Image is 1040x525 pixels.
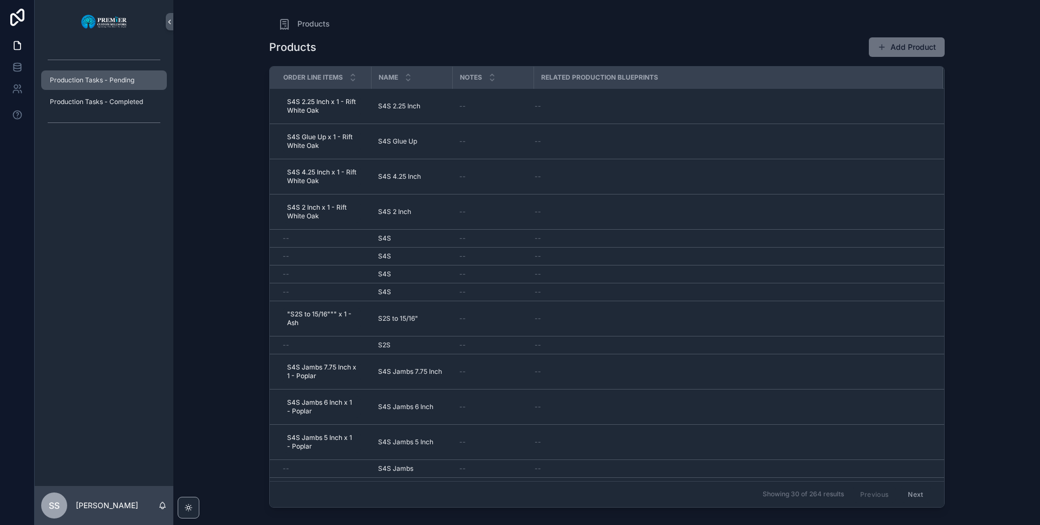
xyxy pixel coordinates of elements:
a: Production Tasks - Completed [41,92,167,112]
a: Products [278,17,330,30]
span: Related Production Blueprints [541,73,658,82]
a: S4S 2 Inch [378,208,446,216]
span: -- [459,137,466,146]
span: Production Tasks - Pending [50,76,134,85]
a: -- [459,234,528,243]
a: -- [535,137,930,146]
a: -- [459,137,528,146]
span: S4S Jambs 7.75 Inch [378,367,442,376]
a: -- [283,288,365,296]
a: S4S Jambs [378,464,446,473]
a: S4S Jambs 7.75 Inch [378,367,446,376]
a: -- [283,234,365,243]
a: S4S Jambs 6 Inch [378,403,446,411]
span: S4S [378,270,391,278]
span: -- [535,137,541,146]
a: -- [283,341,365,349]
a: -- [535,172,930,181]
span: S4S 2 Inch x 1 - Rift White Oak [287,203,356,221]
span: S4S 2 Inch [378,208,411,216]
a: -- [459,252,528,261]
a: S4S Glue Up x 1 - Rift White Oak [283,128,365,154]
span: -- [283,341,289,349]
a: S4S 4.25 Inch x 1 - Rift White Oak [283,166,361,187]
span: -- [459,172,466,181]
span: -- [535,270,541,278]
span: Showing 30 of 264 results [763,490,844,499]
span: -- [459,403,466,411]
span: -- [535,464,541,473]
a: -- [283,252,365,261]
a: -- [459,270,528,278]
div: scrollable content [35,43,173,145]
span: S4S 4.25 Inch [378,172,421,181]
span: S4S [378,288,391,296]
span: -- [535,234,541,243]
a: -- [535,102,930,111]
a: -- [459,438,528,446]
a: "S2S to 15/16""" x 1 - Ash [283,306,365,332]
a: -- [535,403,930,411]
span: -- [535,252,541,261]
span: -- [535,288,541,296]
a: -- [459,172,528,181]
span: -- [459,234,466,243]
button: Next [900,486,931,503]
p: [PERSON_NAME] [76,500,138,511]
span: S4S Jambs 5 Inch [378,438,433,446]
a: S4S 4.25 Inch [378,172,446,181]
span: -- [283,464,289,473]
a: S4S 2 Inch x 1 - Rift White Oak [283,199,365,225]
span: -- [535,208,541,216]
a: S4S Jambs 6 Inch x 1 - Poplar [283,394,365,420]
a: S2S to 15/16" [378,314,446,323]
button: Add Product [869,37,945,57]
span: S2S to 15/16" [378,314,418,323]
span: -- [535,403,541,411]
span: Name [379,73,398,82]
a: S4S Glue Up [378,137,446,146]
a: "S2S to 15/16""" x 1 - Ash [283,308,361,329]
span: -- [459,270,466,278]
span: S4S Jambs 7.75 Inch x 1 - Poplar [287,363,356,380]
a: -- [535,341,930,349]
a: -- [535,288,930,296]
span: -- [459,208,466,216]
a: -- [459,464,528,473]
a: -- [459,288,528,296]
span: S4S Jambs 5 Inch x 1 - Poplar [287,433,356,451]
span: S4S [378,234,391,243]
a: S4S 4.25 Inch x 1 - Rift White Oak [283,164,365,190]
a: S4S Jambs 7.75 Inch x 1 - Poplar [283,359,365,385]
span: -- [459,252,466,261]
span: -- [535,341,541,349]
span: -- [459,438,466,446]
span: -- [283,288,289,296]
span: Notes [460,73,482,82]
a: S4S [378,288,446,296]
a: S4S 2.25 Inch x 1 - Rift White Oak [283,95,361,117]
a: -- [535,234,930,243]
a: S4S 2.25 Inch x 1 - Rift White Oak [283,93,365,119]
a: S2S [378,341,446,349]
a: S4S Jambs 6 Inch x 1 - Poplar [283,396,361,418]
a: -- [535,367,930,376]
span: -- [535,314,541,323]
span: -- [283,252,289,261]
a: Production Tasks - Pending [41,70,167,90]
a: S4S Jambs 5 Inch x 1 - Poplar [283,429,365,455]
span: S4S 4.25 Inch x 1 - Rift White Oak [287,168,356,185]
a: -- [535,208,930,216]
a: S4S [378,252,446,261]
span: -- [535,367,541,376]
span: S4S [378,252,391,261]
a: -- [459,403,528,411]
a: S4S 2.25 Inch [378,102,446,111]
span: S4S Jambs 6 Inch [378,403,433,411]
span: S4S 2.25 Inch [378,102,420,111]
span: -- [459,288,466,296]
a: -- [459,314,528,323]
a: S4S 2 Inch x 1 - Rift White Oak [283,201,361,223]
span: Order Line Items [283,73,343,82]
